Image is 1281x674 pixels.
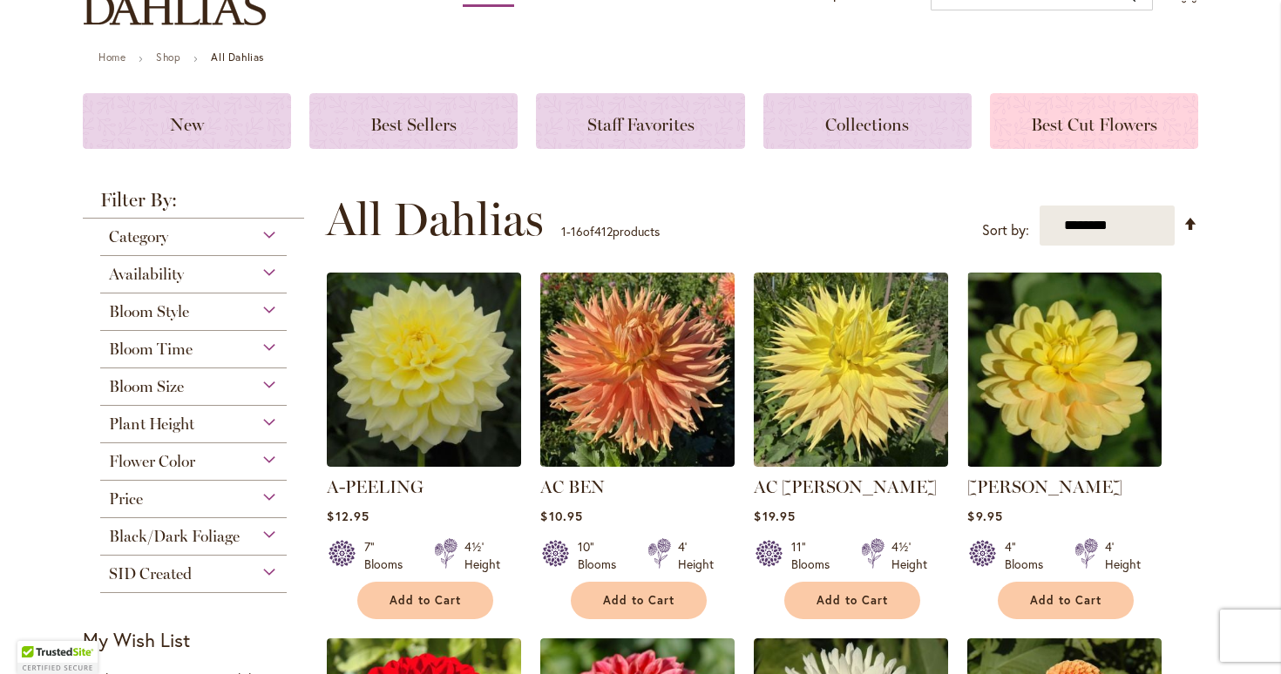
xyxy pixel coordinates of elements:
[536,93,744,149] a: Staff Favorites
[791,538,840,573] div: 11" Blooms
[540,476,605,497] a: AC BEN
[109,452,195,471] span: Flower Color
[211,51,264,64] strong: All Dahlias
[98,51,125,64] a: Home
[754,454,948,470] a: AC Jeri
[390,593,461,608] span: Add to Cart
[540,454,735,470] a: AC BEN
[825,114,909,135] span: Collections
[967,454,1162,470] a: AHOY MATEY
[1105,538,1141,573] div: 4' Height
[327,476,424,497] a: A-PEELING
[1031,114,1157,135] span: Best Cut Flowers
[754,508,795,524] span: $19.95
[109,265,184,284] span: Availability
[763,93,972,149] a: Collections
[578,538,627,573] div: 10" Blooms
[109,377,184,396] span: Bloom Size
[540,508,582,524] span: $10.95
[967,476,1122,497] a: [PERSON_NAME]
[603,593,674,608] span: Add to Cart
[364,538,413,573] div: 7" Blooms
[464,538,500,573] div: 4½' Height
[309,93,518,149] a: Best Sellers
[170,114,204,135] span: New
[109,489,143,509] span: Price
[982,214,1029,246] label: Sort by:
[1030,593,1101,608] span: Add to Cart
[587,114,695,135] span: Staff Favorites
[990,93,1198,149] a: Best Cut Flowers
[83,627,190,652] strong: My Wish List
[571,223,583,239] span: 16
[967,508,1002,524] span: $9.95
[109,340,193,359] span: Bloom Time
[1005,538,1054,573] div: 4" Blooms
[754,476,937,497] a: AC [PERSON_NAME]
[784,582,920,619] button: Add to Cart
[540,273,735,467] img: AC BEN
[327,508,369,524] span: $12.95
[83,191,304,219] strong: Filter By:
[326,193,544,246] span: All Dahlias
[967,273,1162,467] img: AHOY MATEY
[109,415,194,434] span: Plant Height
[357,582,493,619] button: Add to Cart
[891,538,927,573] div: 4½' Height
[678,538,714,573] div: 4' Height
[109,227,168,246] span: Category
[327,273,521,467] img: A-Peeling
[754,273,948,467] img: AC Jeri
[13,612,62,661] iframe: Launch Accessibility Center
[109,527,240,546] span: Black/Dark Foliage
[817,593,888,608] span: Add to Cart
[109,302,189,321] span: Bloom Style
[83,93,291,149] a: New
[998,582,1134,619] button: Add to Cart
[561,223,566,239] span: 1
[156,51,180,64] a: Shop
[594,223,613,239] span: 412
[561,218,660,246] p: - of products
[370,114,457,135] span: Best Sellers
[571,582,707,619] button: Add to Cart
[109,564,192,583] span: SID Created
[327,454,521,470] a: A-Peeling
